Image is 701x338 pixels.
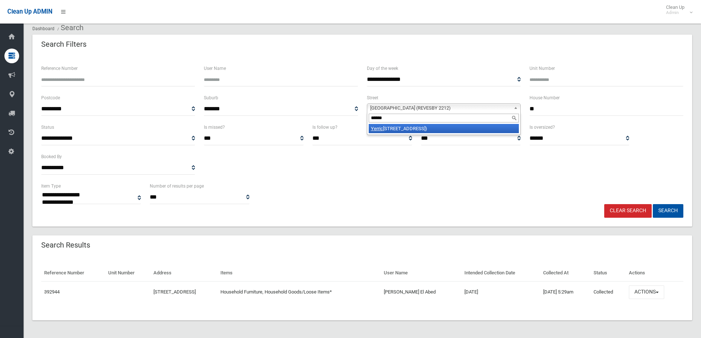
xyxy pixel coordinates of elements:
[151,265,217,281] th: Address
[591,265,626,281] th: Status
[204,94,218,102] label: Suburb
[662,4,692,15] span: Clean Up
[105,265,151,281] th: Unit Number
[44,289,60,295] a: 392944
[41,153,62,161] label: Booked By
[41,94,60,102] label: Postcode
[204,123,225,131] label: Is missed?
[41,182,61,190] label: Item Type
[7,8,52,15] span: Clean Up ADMIN
[32,26,54,31] a: Dashboard
[150,182,204,190] label: Number of results per page
[604,204,652,218] a: Clear Search
[56,21,84,35] li: Search
[41,64,78,72] label: Reference Number
[32,238,99,252] header: Search Results
[540,281,590,303] td: [DATE] 5:29am
[369,124,519,133] li: [STREET_ADDRESS])
[626,265,683,281] th: Actions
[153,289,196,295] a: [STREET_ADDRESS]
[461,281,540,303] td: [DATE]
[530,123,555,131] label: Is oversized?
[540,265,590,281] th: Collected At
[367,94,378,102] label: Street
[217,265,381,281] th: Items
[666,10,684,15] small: Admin
[653,204,683,218] button: Search
[381,281,461,303] td: [PERSON_NAME] El Abed
[41,123,54,131] label: Status
[217,281,381,303] td: Household Furniture, Household Goods/Loose Items*
[461,265,540,281] th: Intended Collection Date
[370,104,511,113] span: [GEOGRAPHIC_DATA] (REVESBY 2212)
[530,94,560,102] label: House Number
[591,281,626,303] td: Collected
[371,126,383,131] em: Yerric
[629,285,664,299] button: Actions
[312,123,337,131] label: Is follow up?
[530,64,555,72] label: Unit Number
[381,265,461,281] th: User Name
[367,64,398,72] label: Day of the week
[41,265,105,281] th: Reference Number
[32,37,95,51] header: Search Filters
[204,64,226,72] label: User Name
